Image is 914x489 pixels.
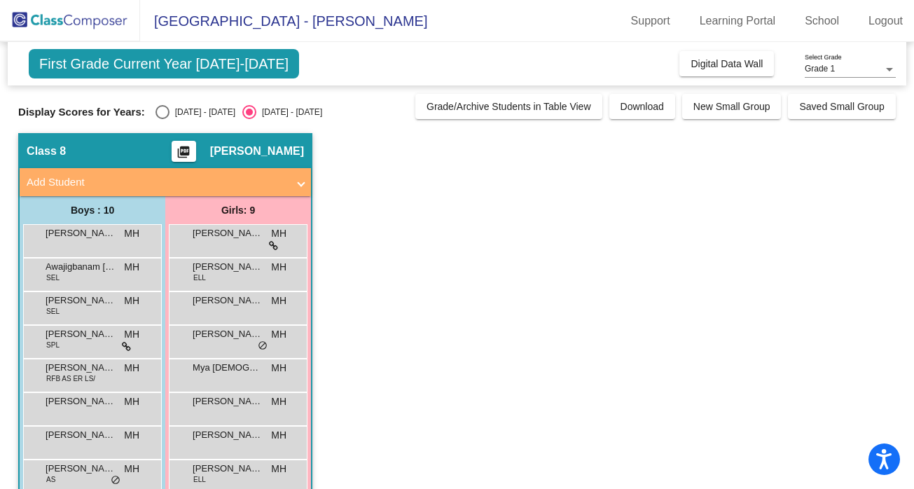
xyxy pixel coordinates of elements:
[193,474,206,485] span: ELL
[46,260,116,274] span: Awajigbanam [PERSON_NAME]
[46,394,116,408] span: [PERSON_NAME]
[46,340,60,350] span: SPL
[46,327,116,341] span: [PERSON_NAME]
[193,462,263,476] span: [PERSON_NAME]
[46,361,116,375] span: [PERSON_NAME]
[271,462,286,476] span: MH
[799,101,884,112] span: Saved Small Group
[210,144,304,158] span: [PERSON_NAME]
[193,294,263,308] span: [PERSON_NAME]
[256,106,322,118] div: [DATE] - [DATE]
[46,462,116,476] span: [PERSON_NAME]
[679,51,774,76] button: Digital Data Wall
[124,462,139,476] span: MH
[20,168,311,196] mat-expansion-panel-header: Add Student
[46,226,116,240] span: [PERSON_NAME]
[46,428,116,442] span: [PERSON_NAME]
[271,428,286,443] span: MH
[169,106,235,118] div: [DATE] - [DATE]
[20,196,165,224] div: Boys : 10
[111,475,120,486] span: do_not_disturb_alt
[693,101,770,112] span: New Small Group
[620,10,681,32] a: Support
[788,94,895,119] button: Saved Small Group
[682,94,782,119] button: New Small Group
[124,294,139,308] span: MH
[193,226,263,240] span: [PERSON_NAME]
[124,428,139,443] span: MH
[29,49,299,78] span: First Grade Current Year [DATE]-[DATE]
[124,361,139,376] span: MH
[621,101,664,112] span: Download
[857,10,914,32] a: Logout
[805,64,835,74] span: Grade 1
[172,141,196,162] button: Print Students Details
[46,373,95,384] span: RFB AS ER LS/
[271,394,286,409] span: MH
[27,144,66,158] span: Class 8
[46,273,60,283] span: SEL
[271,361,286,376] span: MH
[271,327,286,342] span: MH
[46,294,116,308] span: [PERSON_NAME]
[124,394,139,409] span: MH
[609,94,675,119] button: Download
[18,106,145,118] span: Display Scores for Years:
[271,294,286,308] span: MH
[271,226,286,241] span: MH
[124,327,139,342] span: MH
[271,260,286,275] span: MH
[46,474,55,485] span: AS
[27,174,287,191] mat-panel-title: Add Student
[46,306,60,317] span: SEL
[258,340,268,352] span: do_not_disturb_alt
[193,361,263,375] span: Mya [DEMOGRAPHIC_DATA]
[427,101,591,112] span: Grade/Archive Students in Table View
[193,394,263,408] span: [PERSON_NAME]
[193,273,206,283] span: ELL
[688,10,787,32] a: Learning Portal
[193,327,263,341] span: [PERSON_NAME]
[124,226,139,241] span: MH
[691,58,763,69] span: Digital Data Wall
[175,145,192,165] mat-icon: picture_as_pdf
[193,260,263,274] span: [PERSON_NAME]
[140,10,427,32] span: [GEOGRAPHIC_DATA] - [PERSON_NAME]
[124,260,139,275] span: MH
[415,94,602,119] button: Grade/Archive Students in Table View
[155,105,322,119] mat-radio-group: Select an option
[794,10,850,32] a: School
[193,428,263,442] span: [PERSON_NAME]
[165,196,311,224] div: Girls: 9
